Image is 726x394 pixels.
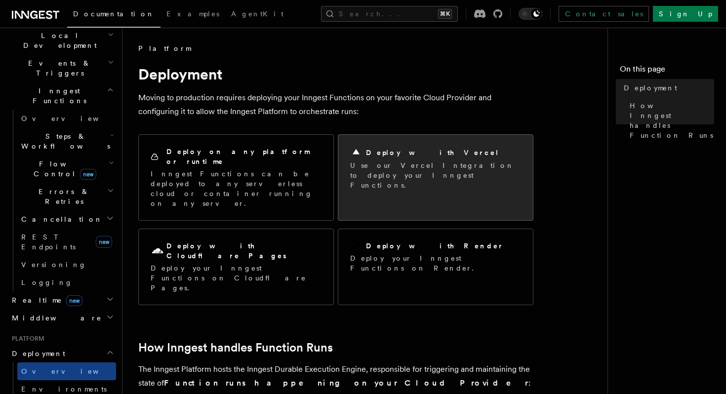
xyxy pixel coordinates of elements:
[8,313,102,323] span: Middleware
[620,63,714,79] h4: On this page
[519,8,542,20] button: Toggle dark mode
[21,261,86,269] span: Versioning
[8,295,82,305] span: Realtime
[8,54,116,82] button: Events & Triggers
[8,82,116,110] button: Inngest Functions
[17,214,103,224] span: Cancellation
[166,147,322,166] h2: Deploy on any platform or runtime
[138,91,533,118] p: Moving to production requires deploying your Inngest Functions on your favorite Cloud Provider an...
[231,10,283,18] span: AgentKit
[73,10,155,18] span: Documentation
[17,228,116,256] a: REST Endpointsnew
[138,43,191,53] span: Platform
[17,210,116,228] button: Cancellation
[8,31,108,50] span: Local Development
[653,6,718,22] a: Sign Up
[138,65,533,83] h1: Deployment
[559,6,649,22] a: Contact sales
[630,101,714,140] span: How Inngest handles Function Runs
[138,229,334,305] a: Deploy with Cloudflare PagesDeploy your Inngest Functions on Cloudflare Pages.
[8,110,116,291] div: Inngest Functions
[80,169,96,180] span: new
[17,159,109,179] span: Flow Control
[626,97,714,144] a: How Inngest handles Function Runs
[164,378,528,388] strong: Function runs happening on your Cloud Provider
[17,110,116,127] a: Overview
[350,160,521,190] p: Use our Vercel Integration to deploy your Inngest Functions.
[8,86,107,106] span: Inngest Functions
[8,309,116,327] button: Middleware
[66,295,82,306] span: new
[96,236,112,248] span: new
[151,169,322,208] p: Inngest Functions can be deployed to any serverless cloud or container running on any server.
[338,134,533,221] a: Deploy with VercelUse our Vercel Integration to deploy your Inngest Functions.
[161,3,225,27] a: Examples
[17,256,116,274] a: Versioning
[166,241,322,261] h2: Deploy with Cloudflare Pages
[8,335,44,343] span: Platform
[624,83,677,93] span: Deployment
[8,58,108,78] span: Events & Triggers
[17,274,116,291] a: Logging
[366,241,504,251] h2: Deploy with Render
[17,183,116,210] button: Errors & Retries
[338,229,533,305] a: Deploy with RenderDeploy your Inngest Functions on Render.
[21,367,123,375] span: Overview
[8,349,65,358] span: Deployment
[67,3,161,28] a: Documentation
[438,9,452,19] kbd: ⌘K
[17,131,110,151] span: Steps & Workflows
[225,3,289,27] a: AgentKit
[17,155,116,183] button: Flow Controlnew
[138,341,333,355] a: How Inngest handles Function Runs
[151,244,164,258] svg: Cloudflare
[350,253,521,273] p: Deploy your Inngest Functions on Render.
[17,362,116,380] a: Overview
[21,233,76,251] span: REST Endpoints
[366,148,499,158] h2: Deploy with Vercel
[321,6,458,22] button: Search...⌘K
[21,115,123,122] span: Overview
[17,187,107,206] span: Errors & Retries
[138,134,334,221] a: Deploy on any platform or runtimeInngest Functions can be deployed to any serverless cloud or con...
[8,345,116,362] button: Deployment
[8,27,116,54] button: Local Development
[620,79,714,97] a: Deployment
[166,10,219,18] span: Examples
[17,127,116,155] button: Steps & Workflows
[151,263,322,293] p: Deploy your Inngest Functions on Cloudflare Pages.
[138,362,533,390] p: The Inngest Platform hosts the Inngest Durable Execution Engine, responsible for triggering and m...
[8,291,116,309] button: Realtimenew
[21,278,73,286] span: Logging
